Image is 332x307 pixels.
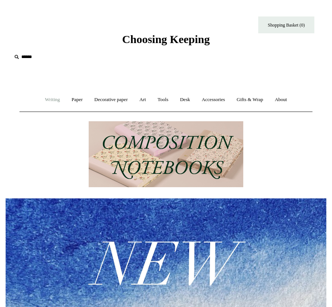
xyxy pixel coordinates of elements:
[175,90,195,110] a: Desk
[122,33,210,45] span: Choosing Keeping
[89,121,244,187] img: 202302 Composition ledgers.jpg__PID:69722ee6-fa44-49dd-a067-31375e5d54ec
[122,39,210,44] a: Choosing Keeping
[258,16,314,33] a: Shopping Basket (0)
[40,90,65,110] a: Writing
[152,90,174,110] a: Tools
[89,90,133,110] a: Decorative paper
[231,90,268,110] a: Gifts & Wrap
[197,90,230,110] a: Accessories
[66,90,88,110] a: Paper
[134,90,151,110] a: Art
[269,90,292,110] a: About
